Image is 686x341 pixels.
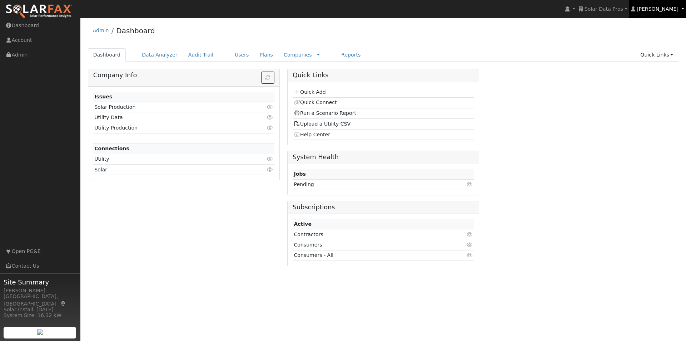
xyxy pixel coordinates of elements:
[267,115,273,120] i: Click to view
[93,28,109,33] a: Admin
[293,240,442,250] td: Consumers
[37,329,43,335] img: retrieve
[336,48,366,62] a: Reports
[585,6,623,12] span: Solar Data Pros
[4,277,76,287] span: Site Summary
[294,121,351,127] a: Upload a Utility CSV
[294,221,312,227] strong: Active
[229,48,254,62] a: Users
[93,112,245,123] td: Utility Data
[293,179,423,190] td: Pending
[267,167,273,172] i: Click to view
[267,156,273,161] i: Click to view
[88,48,126,62] a: Dashboard
[94,94,112,99] strong: Issues
[294,99,337,105] a: Quick Connect
[93,165,245,175] td: Solar
[293,250,442,260] td: Consumers - All
[4,312,76,319] div: System Size: 16.32 kW
[93,102,245,112] td: Solar Production
[293,154,474,161] h5: System Health
[4,287,76,294] div: [PERSON_NAME]
[136,48,183,62] a: Data Analyzer
[637,6,678,12] span: [PERSON_NAME]
[60,301,66,307] a: Map
[116,26,155,35] a: Dashboard
[183,48,219,62] a: Audit Trail
[5,4,73,19] img: SolarFax
[293,204,474,211] h5: Subscriptions
[294,89,325,95] a: Quick Add
[466,253,473,258] i: Click to view
[93,123,245,133] td: Utility Production
[466,232,473,237] i: Click to view
[284,52,312,58] a: Companies
[293,72,474,79] h5: Quick Links
[94,146,129,151] strong: Connections
[93,154,245,164] td: Utility
[466,182,473,187] i: Click to view
[4,306,76,313] div: Solar Install: [DATE]
[466,242,473,247] i: Click to view
[294,132,330,137] a: Help Center
[267,104,273,109] i: Click to view
[294,110,356,116] a: Run a Scenario Report
[254,48,278,62] a: Plans
[267,125,273,130] i: Click to view
[635,48,678,62] a: Quick Links
[4,293,76,308] div: [GEOGRAPHIC_DATA], [GEOGRAPHIC_DATA]
[294,171,305,177] strong: Jobs
[93,72,274,79] h5: Company Info
[293,229,442,240] td: Contractors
